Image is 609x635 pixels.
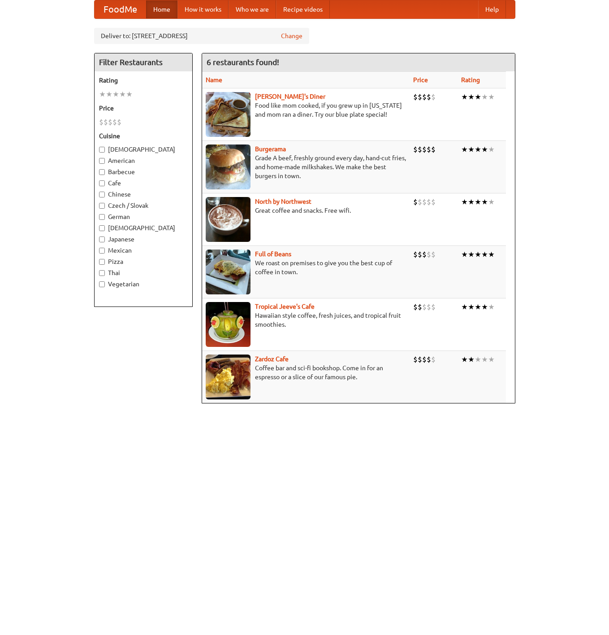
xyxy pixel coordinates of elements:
[95,0,146,18] a: FoodMe
[99,167,188,176] label: Barbecue
[99,268,188,277] label: Thai
[99,117,104,127] li: $
[422,302,427,312] li: $
[488,250,495,259] li: ★
[99,131,188,140] h5: Cuisine
[95,53,192,71] h4: Filter Restaurants
[468,92,475,102] li: ★
[488,197,495,207] li: ★
[475,92,481,102] li: ★
[475,302,481,312] li: ★
[276,0,330,18] a: Recipe videos
[418,145,422,154] li: $
[468,145,475,154] li: ★
[431,302,436,312] li: $
[99,270,105,276] input: Thai
[206,145,251,189] img: burgerama.jpg
[281,31,302,40] a: Change
[413,76,428,83] a: Price
[99,212,188,221] label: German
[99,158,105,164] input: American
[99,223,188,232] label: [DEMOGRAPHIC_DATA]
[99,190,188,199] label: Chinese
[99,169,105,175] input: Barbecue
[206,92,251,137] img: sallys.jpg
[99,259,105,265] input: Pizza
[207,58,279,66] ng-pluralize: 6 restaurants found!
[422,92,427,102] li: $
[99,104,188,113] h5: Price
[206,153,406,180] p: Grade A beef, freshly ground every day, hand-cut fries, and home-made milkshakes. We make the bes...
[422,355,427,364] li: $
[206,250,251,294] img: beans.jpg
[461,92,468,102] li: ★
[255,93,325,100] a: [PERSON_NAME]'s Diner
[468,197,475,207] li: ★
[481,197,488,207] li: ★
[206,206,406,215] p: Great coffee and snacks. Free wifi.
[255,303,315,310] b: Tropical Jeeve's Cafe
[413,145,418,154] li: $
[488,302,495,312] li: ★
[146,0,177,18] a: Home
[229,0,276,18] a: Who we are
[481,92,488,102] li: ★
[94,28,309,44] div: Deliver to: [STREET_ADDRESS]
[475,355,481,364] li: ★
[461,197,468,207] li: ★
[255,355,289,363] a: Zardoz Cafe
[468,250,475,259] li: ★
[488,92,495,102] li: ★
[418,250,422,259] li: $
[99,257,188,266] label: Pizza
[99,203,105,209] input: Czech / Slovak
[112,89,119,99] li: ★
[468,302,475,312] li: ★
[475,145,481,154] li: ★
[418,197,422,207] li: $
[99,145,188,154] label: [DEMOGRAPHIC_DATA]
[481,302,488,312] li: ★
[177,0,229,18] a: How it works
[126,89,133,99] li: ★
[422,250,427,259] li: $
[422,197,427,207] li: $
[99,180,105,186] input: Cafe
[413,302,418,312] li: $
[413,92,418,102] li: $
[206,258,406,276] p: We roast on premises to give you the best cup of coffee in town.
[481,250,488,259] li: ★
[99,236,105,242] input: Japanese
[413,250,418,259] li: $
[413,355,418,364] li: $
[431,92,436,102] li: $
[99,179,188,188] label: Cafe
[255,145,286,153] a: Burgerama
[108,117,112,127] li: $
[427,250,431,259] li: $
[255,198,311,205] a: North by Northwest
[99,156,188,165] label: American
[99,246,188,255] label: Mexican
[99,201,188,210] label: Czech / Slovak
[99,192,105,197] input: Chinese
[255,250,291,258] a: Full of Beans
[206,311,406,329] p: Hawaiian style coffee, fresh juices, and tropical fruit smoothies.
[431,250,436,259] li: $
[427,302,431,312] li: $
[99,225,105,231] input: [DEMOGRAPHIC_DATA]
[481,355,488,364] li: ★
[431,145,436,154] li: $
[99,76,188,85] h5: Rating
[117,117,121,127] li: $
[99,235,188,244] label: Japanese
[99,248,105,254] input: Mexican
[106,89,112,99] li: ★
[422,145,427,154] li: $
[478,0,506,18] a: Help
